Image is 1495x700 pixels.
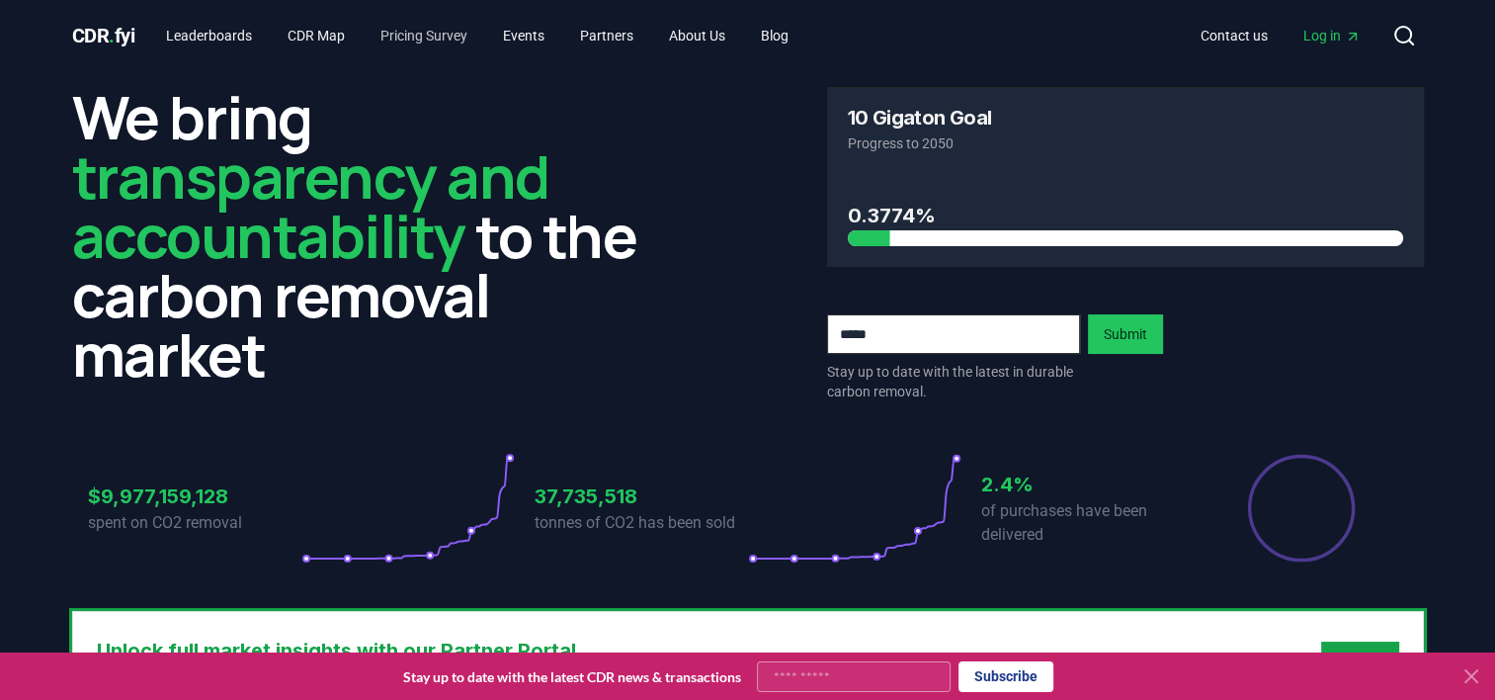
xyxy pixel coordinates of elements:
span: . [109,24,115,47]
a: Partners [564,18,649,53]
nav: Main [1185,18,1376,53]
p: Progress to 2050 [848,133,1403,153]
h3: 10 Gigaton Goal [848,108,992,128]
a: About Us [653,18,741,53]
a: Sign Up [1337,652,1383,671]
nav: Main [150,18,804,53]
a: Log in [1287,18,1376,53]
a: Leaderboards [150,18,268,53]
h3: 2.4% [981,470,1195,499]
span: transparency and accountability [72,135,549,276]
button: Sign Up [1321,642,1399,681]
h3: Unlock full market insights with our Partner Portal [97,636,781,665]
p: of purchases have been delivered [981,499,1195,547]
h3: $9,977,159,128 [88,481,301,511]
p: tonnes of CO2 has been sold [535,511,748,535]
span: CDR fyi [72,24,135,47]
p: Stay up to date with the latest in durable carbon removal. [827,362,1080,401]
a: Blog [745,18,804,53]
button: Submit [1088,314,1163,354]
a: CDR.fyi [72,22,135,49]
h3: 37,735,518 [535,481,748,511]
a: Events [487,18,560,53]
a: CDR Map [272,18,361,53]
div: Percentage of sales delivered [1246,453,1357,564]
p: spent on CO2 removal [88,511,301,535]
h2: We bring to the carbon removal market [72,87,669,384]
h3: 0.3774% [848,201,1403,230]
a: Pricing Survey [365,18,483,53]
span: Log in [1303,26,1361,45]
a: Contact us [1185,18,1284,53]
